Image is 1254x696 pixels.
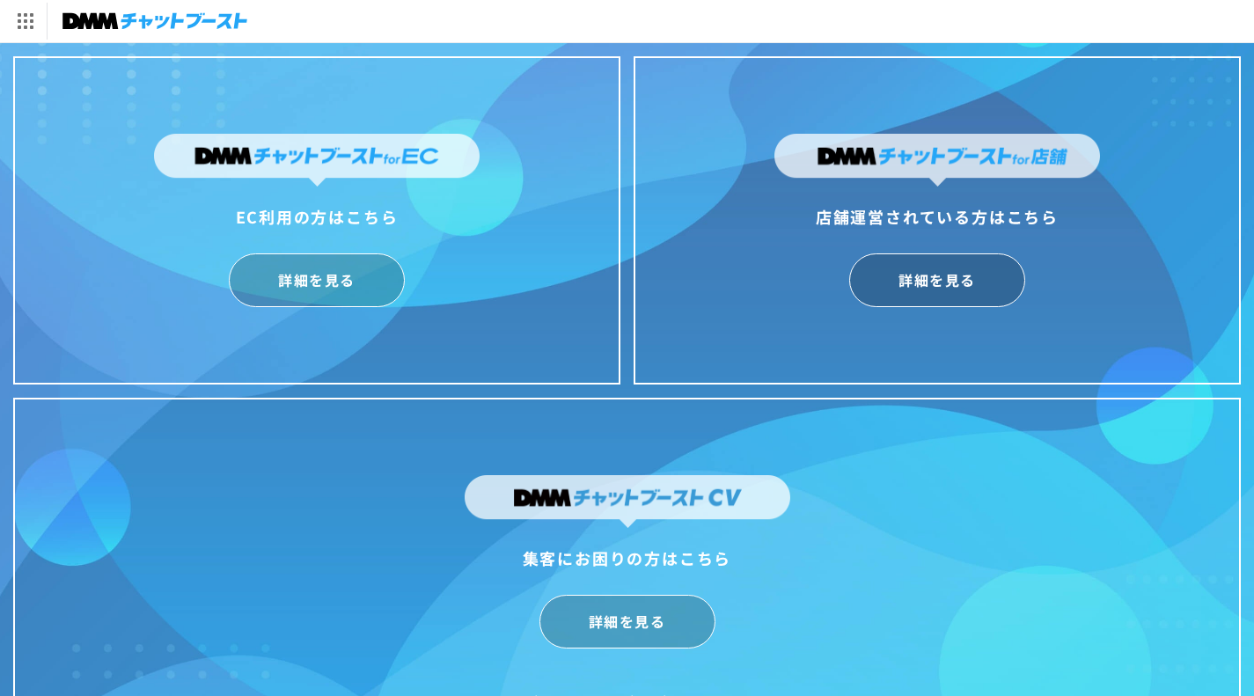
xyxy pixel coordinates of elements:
[774,202,1100,231] div: 店舗運営されている方はこちら
[3,3,47,40] img: サービス
[154,134,480,187] img: DMMチャットブーストforEC
[774,134,1100,187] img: DMMチャットブーストfor店舗
[539,595,715,648] a: 詳細を見る
[465,544,790,572] div: 集客にお困りの方はこちら
[229,253,405,307] a: 詳細を見る
[849,253,1025,307] a: 詳細を見る
[465,475,790,528] img: DMMチャットブーストCV
[62,9,247,33] img: チャットブースト
[154,202,480,231] div: EC利用の方はこちら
